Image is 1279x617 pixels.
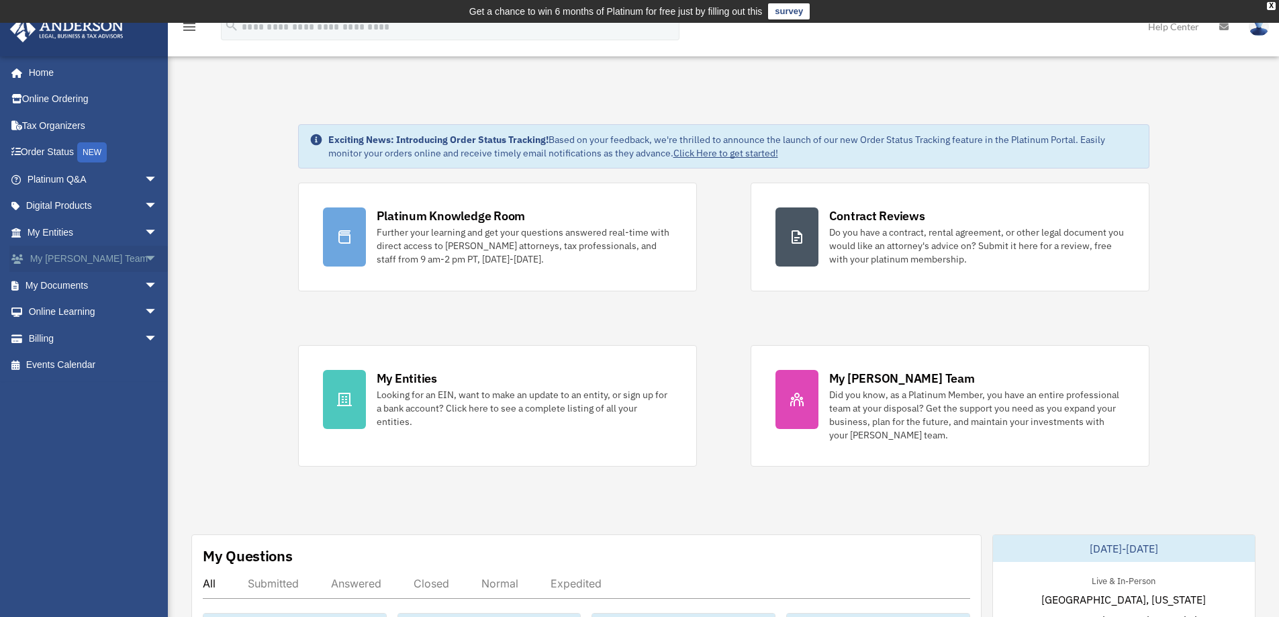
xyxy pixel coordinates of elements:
div: My Entities [377,370,437,387]
a: Digital Productsarrow_drop_down [9,193,178,220]
span: arrow_drop_down [144,325,171,352]
div: Do you have a contract, rental agreement, or other legal document you would like an attorney's ad... [829,226,1125,266]
strong: Exciting News: Introducing Order Status Tracking! [328,134,549,146]
div: Based on your feedback, we're thrilled to announce the launch of our new Order Status Tracking fe... [328,133,1138,160]
a: Events Calendar [9,352,178,379]
div: My [PERSON_NAME] Team [829,370,975,387]
div: Contract Reviews [829,207,925,224]
span: arrow_drop_down [144,246,171,273]
a: survey [768,3,810,19]
div: Submitted [248,577,299,590]
div: Further your learning and get your questions answered real-time with direct access to [PERSON_NAM... [377,226,672,266]
img: User Pic [1249,17,1269,36]
div: Looking for an EIN, want to make an update to an entity, or sign up for a bank account? Click her... [377,388,672,428]
a: Billingarrow_drop_down [9,325,178,352]
a: Tax Organizers [9,112,178,139]
div: close [1267,2,1276,10]
img: Anderson Advisors Platinum Portal [6,16,128,42]
a: Contract Reviews Do you have a contract, rental agreement, or other legal document you would like... [751,183,1149,291]
span: arrow_drop_down [144,219,171,246]
a: My Entities Looking for an EIN, want to make an update to an entity, or sign up for a bank accoun... [298,345,697,467]
span: arrow_drop_down [144,299,171,326]
div: Expedited [551,577,602,590]
a: Platinum Q&Aarrow_drop_down [9,166,178,193]
i: search [224,18,239,33]
div: Normal [481,577,518,590]
a: Platinum Knowledge Room Further your learning and get your questions answered real-time with dire... [298,183,697,291]
a: My [PERSON_NAME] Team Did you know, as a Platinum Member, you have an entire professional team at... [751,345,1149,467]
span: [GEOGRAPHIC_DATA], [US_STATE] [1041,591,1206,608]
div: Platinum Knowledge Room [377,207,526,224]
span: arrow_drop_down [144,166,171,193]
span: arrow_drop_down [144,193,171,220]
div: Get a chance to win 6 months of Platinum for free just by filling out this [469,3,763,19]
a: Order StatusNEW [9,139,178,167]
i: menu [181,19,197,35]
a: My Documentsarrow_drop_down [9,272,178,299]
div: Answered [331,577,381,590]
div: NEW [77,142,107,162]
a: menu [181,23,197,35]
div: [DATE]-[DATE] [993,535,1255,562]
a: Online Ordering [9,86,178,113]
a: My [PERSON_NAME] Teamarrow_drop_down [9,246,178,273]
div: Closed [414,577,449,590]
a: My Entitiesarrow_drop_down [9,219,178,246]
a: Home [9,59,171,86]
div: My Questions [203,546,293,566]
div: Did you know, as a Platinum Member, you have an entire professional team at your disposal? Get th... [829,388,1125,442]
a: Online Learningarrow_drop_down [9,299,178,326]
a: Click Here to get started! [673,147,778,159]
div: All [203,577,216,590]
span: arrow_drop_down [144,272,171,299]
div: Live & In-Person [1081,573,1166,587]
